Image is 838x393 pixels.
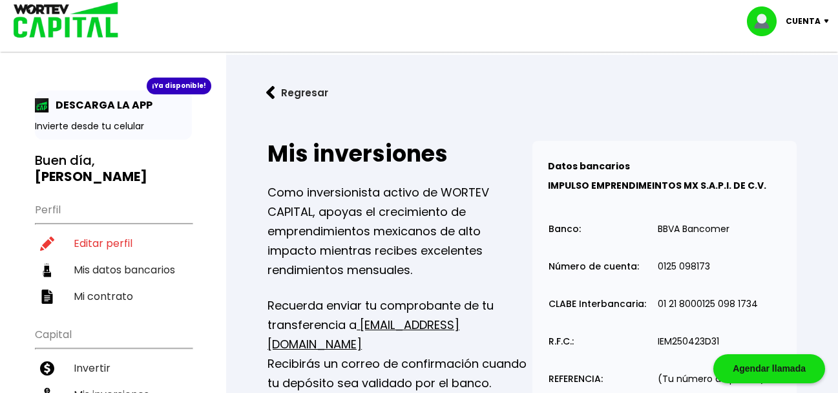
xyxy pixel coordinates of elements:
a: Editar perfil [35,230,192,257]
img: app-icon [35,98,49,112]
p: IEM250423D31 [658,337,719,346]
img: editar-icon.952d3147.svg [40,237,54,251]
p: Como inversionista activo de WORTEV CAPITAL, apoyas el crecimiento de emprendimientos mexicanos d... [267,183,532,280]
p: Número de cuenta: [549,262,639,271]
b: Datos bancarios [548,160,630,173]
img: datos-icon.10cf9172.svg [40,263,54,277]
p: BBVA Bancomer [658,224,729,234]
ul: Perfil [35,195,192,310]
p: DESCARGA LA APP [49,97,152,113]
b: [PERSON_NAME] [35,167,147,186]
a: Mi contrato [35,283,192,310]
p: Invierte desde tu celular [35,120,192,133]
button: Regresar [247,76,348,110]
img: profile-image [747,6,786,36]
p: CLABE Interbancaria: [549,299,646,309]
img: flecha izquierda [266,86,275,100]
div: ¡Ya disponible! [147,78,211,94]
p: REFERENCIA: [549,374,603,384]
img: invertir-icon.b3b967d7.svg [40,361,54,376]
p: R.F.C.: [549,337,574,346]
p: 01 21 8000125 098 1734 [658,299,758,309]
b: IMPULSO EMPRENDIMEINTOS MX S.A.P.I. DE C.V. [548,179,766,192]
a: Invertir [35,355,192,381]
img: icon-down [821,19,838,23]
p: 0125 098173 [658,262,710,271]
p: (Tu número de pedido) [658,374,765,384]
p: Banco: [549,224,581,234]
h2: Mis inversiones [267,141,532,167]
a: Mis datos bancarios [35,257,192,283]
a: [EMAIL_ADDRESS][DOMAIN_NAME] [267,317,459,352]
p: Recuerda enviar tu comprobante de tu transferencia a Recibirás un correo de confirmación cuando t... [267,296,532,393]
div: Agendar llamada [713,354,825,383]
p: Cuenta [786,12,821,31]
h3: Buen día, [35,153,192,185]
img: contrato-icon.f2db500c.svg [40,290,54,304]
a: flecha izquierdaRegresar [247,76,817,110]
